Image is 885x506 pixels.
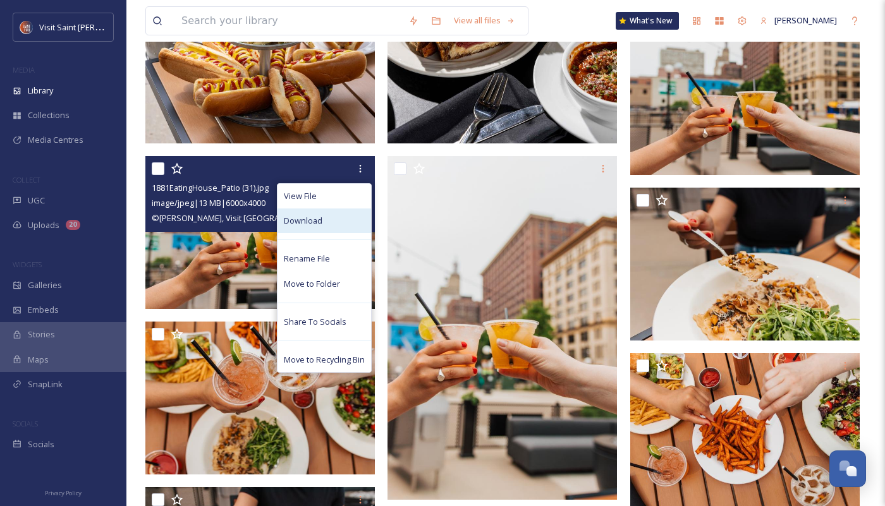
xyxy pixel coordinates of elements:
[28,219,59,231] span: Uploads
[616,12,679,30] a: What's New
[28,354,49,366] span: Maps
[28,134,83,146] span: Media Centres
[284,215,322,227] span: Download
[630,353,860,506] img: 1881EatingHouse_Patio (23).jpg
[66,220,80,230] div: 20
[28,109,70,121] span: Collections
[45,489,82,497] span: Privacy Policy
[152,182,269,193] span: 1881EatingHouse_Patio (31).jpg
[175,7,402,35] input: Search your library
[284,190,317,202] span: View File
[28,195,45,207] span: UGC
[630,22,860,175] img: 1881EatingHouse_Patio (29).jpg
[145,322,375,474] img: 1881EatingHouse_Patio (28).jpg
[28,304,59,316] span: Embeds
[13,175,40,184] span: COLLECT
[39,21,140,33] span: Visit Saint [PERSON_NAME]
[28,328,55,340] span: Stories
[28,438,54,450] span: Socials
[13,419,38,428] span: SOCIALS
[13,65,35,75] span: MEDIA
[284,316,346,328] span: Share To Socials
[28,378,63,390] span: SnapLink
[630,188,860,340] img: 1881EatingHouse_Patio (26).jpg
[145,156,375,309] img: 1881EatingHouse_Patio (31).jpg
[829,450,866,487] button: Open Chat
[388,156,617,500] img: 1881EatingHouse_Patio (30).jpg
[448,8,522,33] a: View all files
[754,8,843,33] a: [PERSON_NAME]
[20,21,33,33] img: Visit%20Saint%20Paul%20Updated%20Profile%20Image.jpg
[284,278,340,290] span: Move to Folder
[45,485,82,500] a: Privacy Policy
[28,279,62,291] span: Galleries
[28,85,53,97] span: Library
[284,253,330,265] span: Rename File
[152,212,386,224] span: © [PERSON_NAME], Visit [GEOGRAPHIC_DATA][PERSON_NAME]
[152,197,265,208] span: image/jpeg | 13 MB | 6000 x 4000
[13,260,42,269] span: WIDGETS
[774,15,837,26] span: [PERSON_NAME]
[284,354,365,366] span: Move to Recycling Bin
